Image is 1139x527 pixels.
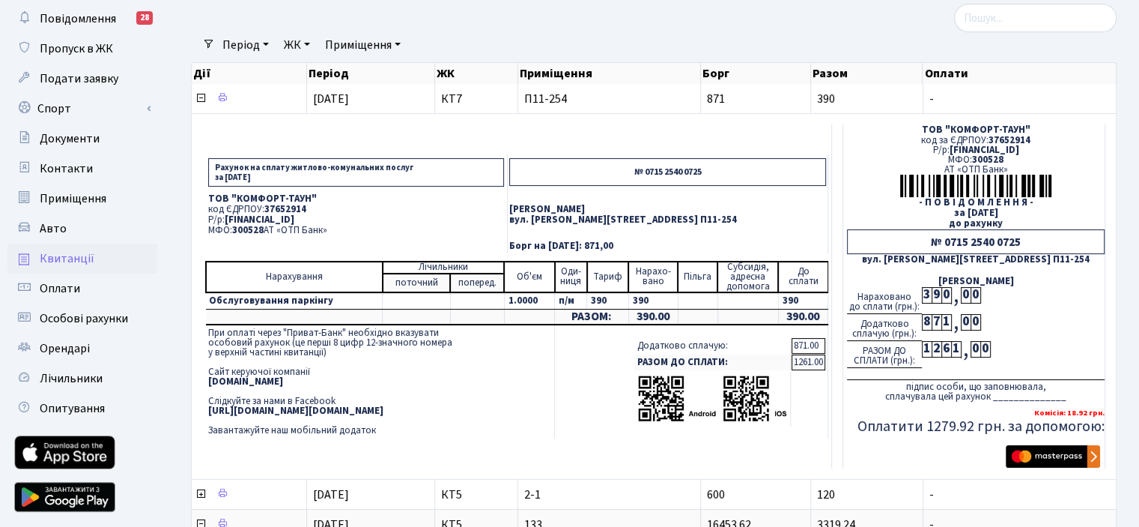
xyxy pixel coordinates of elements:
[951,287,961,304] div: ,
[811,63,923,84] th: Разом
[307,63,434,84] th: Період
[707,91,725,107] span: 871
[847,314,922,341] div: Додатково сплачую (грн.):
[40,130,100,147] span: Документи
[7,124,157,154] a: Документи
[136,11,153,25] div: 28
[847,379,1105,402] div: підпис особи, що заповнювала, сплачувала цей рахунок ______________
[450,274,504,292] td: поперед.
[264,202,306,216] span: 37652914
[847,165,1105,175] div: АТ «ОТП Банк»
[778,262,827,292] td: До cплати
[628,262,678,292] td: Нарахо- вано
[383,262,504,274] td: Лічильники
[40,310,128,327] span: Особові рахунки
[208,404,383,418] b: [URL][DOMAIN_NAME][DOMAIN_NAME]
[778,309,827,325] td: 390.00
[792,355,825,370] td: 1261.00
[923,63,1116,84] th: Оплати
[205,325,554,439] td: При оплаті через "Приват-Банк" необхідно вказувати особовий рахунок (це перші 8 цифр 12-значного ...
[637,374,787,423] img: apps-qrcodes.png
[678,262,717,292] td: Пільга
[208,215,504,225] p: Р/р:
[232,223,264,237] span: 300528
[206,262,383,292] td: Нарахування
[208,158,504,187] p: Рахунок на сплату житлово-комунальних послуг за [DATE]
[817,487,835,503] span: 120
[847,287,922,314] div: Нараховано до сплати (грн.):
[971,341,980,358] div: 0
[932,341,941,358] div: 2
[435,63,518,84] th: ЖК
[634,355,791,370] td: РАЗОМ ДО СПЛАТИ:
[313,91,349,107] span: [DATE]
[313,487,349,503] span: [DATE]
[504,292,555,310] td: 1.0000
[1034,407,1105,418] b: Комісія: 18.92 грн.
[847,155,1105,165] div: МФО:
[951,341,961,358] div: 1
[7,34,157,64] a: Пропуск в ЖК
[847,418,1105,436] h5: Оплатити 1279.92 грн. за допомогою:
[954,4,1117,32] input: Пошук...
[7,64,157,94] a: Подати заявку
[509,205,826,214] p: [PERSON_NAME]
[555,262,587,292] td: Оди- ниця
[701,63,811,84] th: Борг
[278,32,316,58] a: ЖК
[7,334,157,364] a: Орендарі
[7,274,157,304] a: Оплати
[504,262,555,292] td: Об'єм
[7,394,157,424] a: Опитування
[7,184,157,214] a: Приміщення
[524,93,694,105] span: П11-254
[847,125,1105,135] div: ТОВ "КОМФОРТ-ТАУН"
[208,205,504,214] p: код ЄДРПОУ:
[509,158,826,186] p: № 0715 2540 0725
[847,229,1105,254] div: № 0715 2540 0725
[972,153,1003,166] span: 300528
[208,226,504,235] p: МФО: АТ «ОТП Банк»
[847,198,1105,208] div: - П О В І Д О М Л Е Н Н Я -
[40,220,67,237] span: Авто
[950,143,1019,157] span: [FINANCIAL_ID]
[587,292,628,310] td: 390
[922,341,932,358] div: 1
[509,215,826,225] p: вул. [PERSON_NAME][STREET_ADDRESS] П11-254
[932,314,941,331] div: 7
[509,241,826,251] p: Борг на [DATE]: 871,00
[1006,445,1100,468] img: Masterpass
[518,63,700,84] th: Приміщення
[628,292,678,310] td: 390
[40,250,94,267] span: Квитанції
[40,10,116,27] span: Повідомлення
[216,32,275,58] a: Період
[932,287,941,304] div: 9
[847,277,1105,286] div: [PERSON_NAME]
[7,154,157,184] a: Контакти
[192,63,307,84] th: Дії
[7,364,157,394] a: Лічильники
[922,314,932,331] div: 8
[941,287,951,304] div: 0
[555,309,629,325] td: РАЗОМ:
[7,304,157,334] a: Особові рахунки
[941,314,951,331] div: 1
[929,489,1110,501] span: -
[587,262,628,292] td: Тариф
[817,91,835,107] span: 390
[961,341,971,358] div: ,
[40,400,105,417] span: Опитування
[941,341,951,358] div: 6
[40,160,93,177] span: Контакти
[524,489,694,501] span: 2-1
[847,255,1105,265] div: вул. [PERSON_NAME][STREET_ADDRESS] П11-254
[717,262,778,292] td: Субсидія, адресна допомога
[40,190,106,207] span: Приміщення
[961,314,971,331] div: 0
[40,70,118,87] span: Подати заявку
[922,287,932,304] div: 3
[7,94,157,124] a: Спорт
[961,287,971,304] div: 0
[319,32,407,58] a: Приміщення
